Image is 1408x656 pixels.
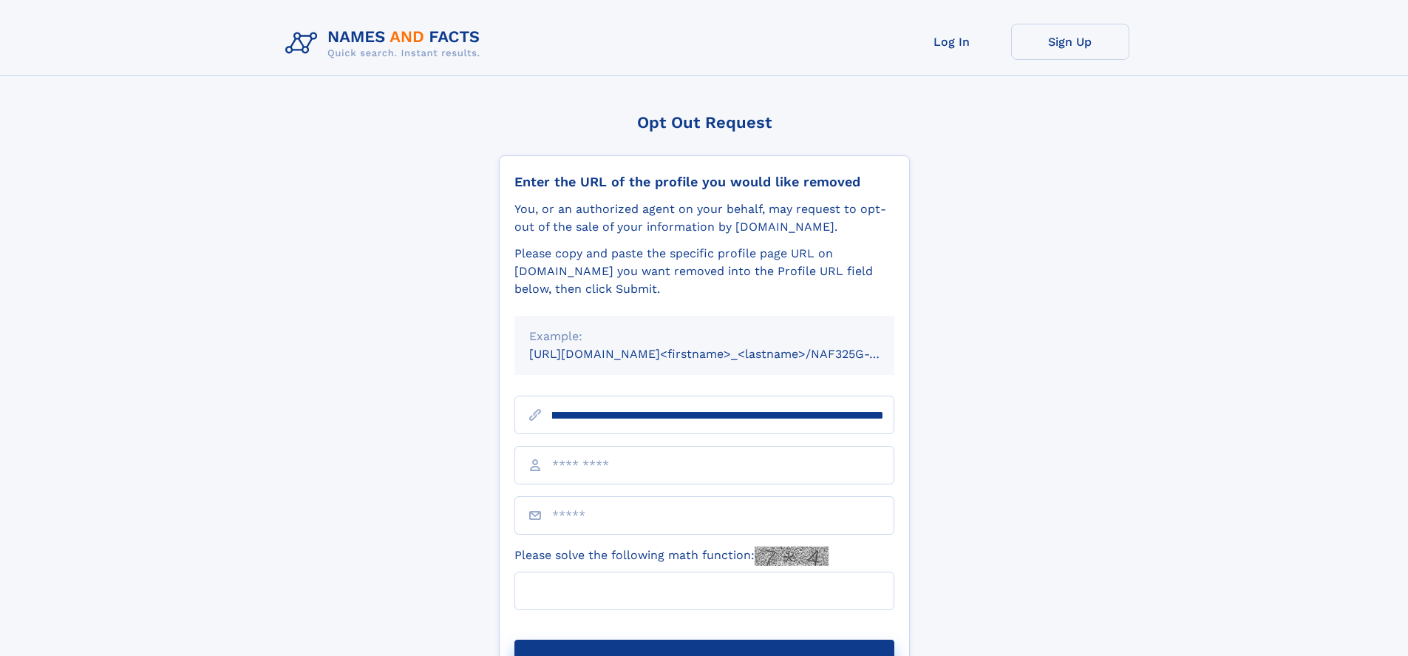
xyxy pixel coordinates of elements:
[1011,24,1129,60] a: Sign Up
[893,24,1011,60] a: Log In
[529,328,880,345] div: Example:
[514,245,894,298] div: Please copy and paste the specific profile page URL on [DOMAIN_NAME] you want removed into the Pr...
[279,24,492,64] img: Logo Names and Facts
[514,547,829,566] label: Please solve the following math function:
[529,347,922,361] small: [URL][DOMAIN_NAME]<firstname>_<lastname>/NAF325G-xxxxxxxx
[499,113,910,132] div: Opt Out Request
[514,200,894,236] div: You, or an authorized agent on your behalf, may request to opt-out of the sale of your informatio...
[514,174,894,190] div: Enter the URL of the profile you would like removed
